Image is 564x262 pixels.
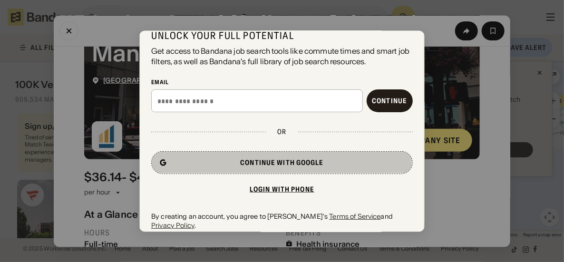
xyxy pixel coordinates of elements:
div: By creating an account, you agree to [PERSON_NAME]'s and . [151,212,413,229]
div: or [277,127,286,136]
div: Get access to Bandana job search tools like commute times and smart job filters, as well as Banda... [151,45,413,67]
a: Privacy Policy [151,221,194,229]
div: Unlock your full potential [151,29,413,41]
div: Login with phone [250,186,314,193]
div: Continue with Google [240,159,323,166]
a: Terms of Service [329,212,380,221]
div: Continue [372,97,407,104]
div: Email [151,78,413,86]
